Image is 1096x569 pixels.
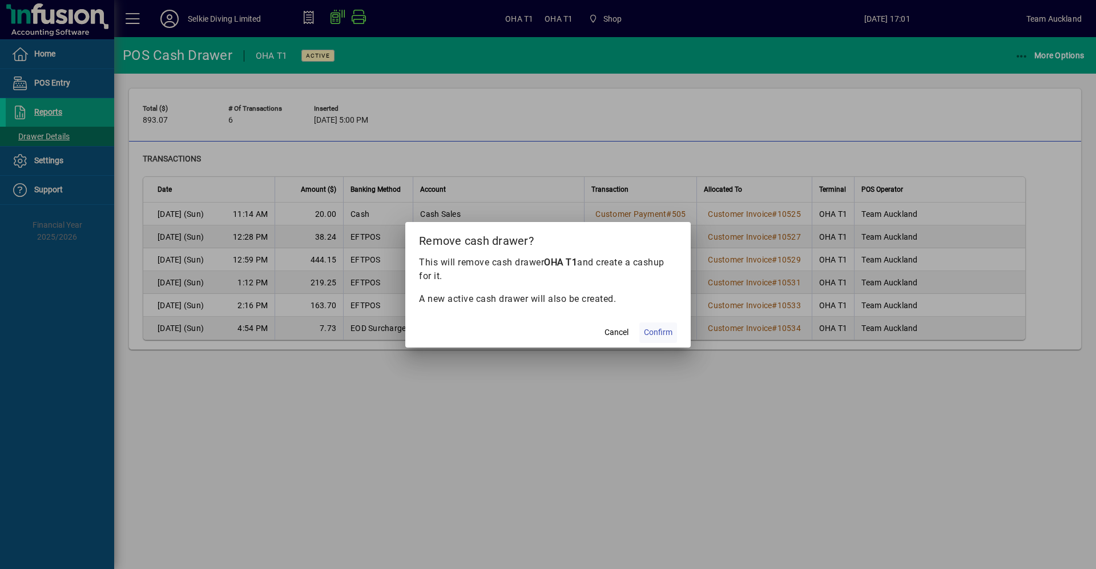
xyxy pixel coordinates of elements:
[419,256,677,283] p: This will remove cash drawer and create a cashup for it.
[639,322,677,343] button: Confirm
[644,326,672,338] span: Confirm
[598,322,635,343] button: Cancel
[605,326,628,338] span: Cancel
[544,257,577,268] b: OHA T1
[419,292,677,306] p: A new active cash drawer will also be created.
[405,222,691,255] h2: Remove cash drawer?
